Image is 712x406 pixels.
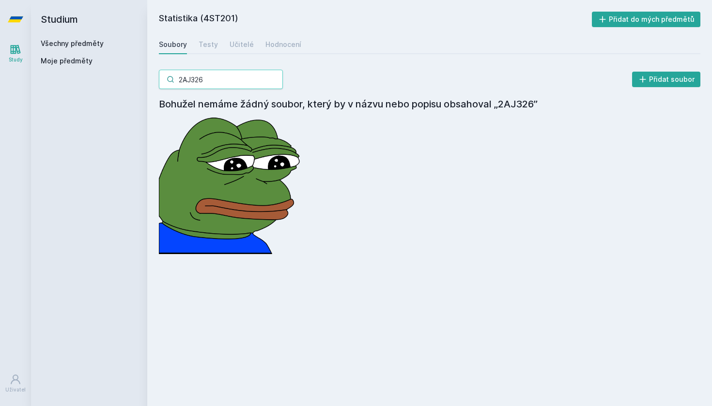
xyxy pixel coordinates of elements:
[9,56,23,63] div: Study
[265,35,301,54] a: Hodnocení
[41,39,104,47] a: Všechny předměty
[632,72,701,87] button: Přidat soubor
[2,39,29,68] a: Study
[199,40,218,49] div: Testy
[159,111,304,254] img: error_picture.png
[230,35,254,54] a: Učitelé
[159,70,283,89] input: Hledej soubor
[2,369,29,398] a: Uživatel
[199,35,218,54] a: Testy
[5,386,26,393] div: Uživatel
[230,40,254,49] div: Učitelé
[159,97,700,111] h4: Bohužel nemáme žádný soubor, který by v názvu nebo popisu obsahoval „2AJ326”
[41,56,93,66] span: Moje předměty
[592,12,701,27] button: Přidat do mých předmětů
[159,12,592,27] h2: Statistika (4ST201)
[159,40,187,49] div: Soubory
[265,40,301,49] div: Hodnocení
[159,35,187,54] a: Soubory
